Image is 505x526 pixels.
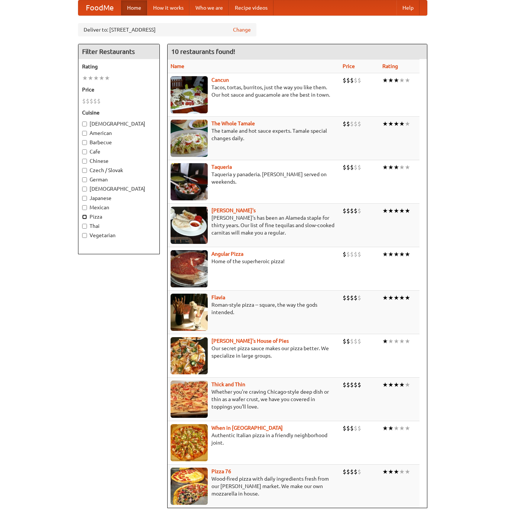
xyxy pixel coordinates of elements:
li: ★ [394,250,399,258]
li: ★ [388,337,394,345]
li: $ [357,76,361,84]
li: ★ [405,250,410,258]
li: ★ [394,424,399,432]
li: ★ [382,468,388,476]
li: ★ [405,76,410,84]
b: Flavia [211,294,225,300]
li: $ [82,97,86,105]
a: Thick and Thin [211,381,245,387]
input: [DEMOGRAPHIC_DATA] [82,122,87,126]
a: Recipe videos [229,0,273,15]
img: angular.jpg [171,250,208,287]
li: $ [354,163,357,171]
p: Our secret pizza sauce makes our pizza better. We specialize in large groups. [171,345,337,359]
li: $ [90,97,93,105]
li: $ [346,76,350,84]
li: $ [346,381,350,389]
input: Mexican [82,205,87,210]
li: $ [354,294,357,302]
a: Rating [382,63,398,69]
ng-pluralize: 10 restaurants found! [171,48,235,55]
a: [PERSON_NAME]'s House of Pies [211,338,289,344]
li: $ [357,250,361,258]
b: Cancun [211,77,229,83]
li: ★ [405,163,410,171]
li: ★ [405,424,410,432]
li: ★ [399,468,405,476]
li: $ [93,97,97,105]
li: $ [357,294,361,302]
input: [DEMOGRAPHIC_DATA] [82,187,87,191]
img: cancun.jpg [171,76,208,113]
li: $ [350,294,354,302]
li: $ [343,76,346,84]
p: Authentic Italian pizza in a friendly neighborhood joint. [171,432,337,446]
li: ★ [405,120,410,128]
li: $ [357,207,361,215]
li: ★ [382,381,388,389]
li: ★ [399,381,405,389]
li: $ [354,120,357,128]
li: ★ [399,76,405,84]
li: $ [354,468,357,476]
li: $ [350,163,354,171]
li: $ [357,381,361,389]
p: Home of the superheroic pizza! [171,258,337,265]
li: ★ [388,163,394,171]
li: ★ [394,120,399,128]
li: ★ [399,424,405,432]
li: $ [343,120,346,128]
input: Japanese [82,196,87,201]
a: The Whole Tamale [211,120,255,126]
a: Price [343,63,355,69]
img: luigis.jpg [171,337,208,374]
li: $ [350,468,354,476]
img: pizza76.jpg [171,468,208,505]
label: German [82,176,156,183]
p: Wood-fired pizza with daily ingredients fresh from our [PERSON_NAME] market. We make our own mozz... [171,475,337,497]
li: $ [343,381,346,389]
a: Taqueria [211,164,232,170]
li: ★ [399,163,405,171]
label: Vegetarian [82,232,156,239]
li: $ [346,250,350,258]
p: Taqueria y panaderia. [PERSON_NAME] served on weekends. [171,171,337,185]
label: Cafe [82,148,156,155]
li: ★ [394,468,399,476]
label: [DEMOGRAPHIC_DATA] [82,120,156,128]
li: ★ [388,120,394,128]
b: Pizza 76 [211,468,231,474]
li: ★ [399,250,405,258]
li: $ [343,424,346,432]
li: $ [343,337,346,345]
li: $ [357,337,361,345]
h5: Price [82,86,156,93]
p: Roman-style pizza -- square, the way the gods intended. [171,301,337,316]
p: Tacos, tortas, burritos, just the way you like them. Our hot sauce and guacamole are the best in ... [171,84,337,99]
li: ★ [405,468,410,476]
p: Whether you're craving Chicago-style deep dish or thin as a wafer crust, we have you covered in t... [171,388,337,410]
li: $ [97,97,101,105]
img: thick.jpg [171,381,208,418]
img: wholetamale.jpg [171,120,208,157]
li: ★ [388,294,394,302]
img: pedros.jpg [171,207,208,244]
li: $ [343,294,346,302]
input: Thai [82,224,87,229]
input: Czech / Slovak [82,168,87,173]
li: $ [350,337,354,345]
li: ★ [394,294,399,302]
a: Angular Pizza [211,251,243,257]
li: ★ [405,294,410,302]
li: ★ [382,424,388,432]
li: ★ [394,337,399,345]
li: ★ [82,74,88,82]
label: American [82,129,156,137]
a: Change [233,26,251,33]
h5: Cuisine [82,109,156,116]
label: Mexican [82,204,156,211]
li: $ [354,207,357,215]
li: $ [343,468,346,476]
